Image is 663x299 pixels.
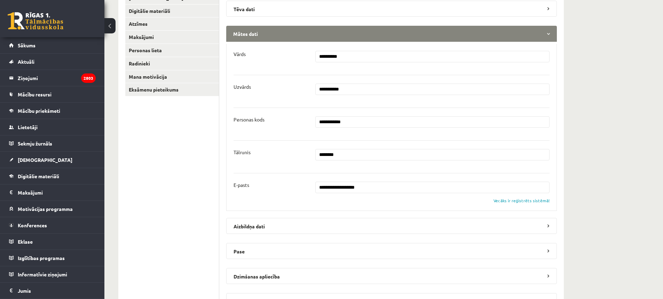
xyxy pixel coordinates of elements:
[18,271,67,277] span: Informatīvie ziņojumi
[125,57,219,70] a: Radinieki
[234,182,249,188] p: E-pasts
[18,222,47,228] span: Konferences
[9,201,96,217] a: Motivācijas programma
[234,51,246,57] p: Vārds
[18,255,65,261] span: Izglītības programas
[18,108,60,114] span: Mācību priekšmeti
[9,184,96,200] a: Maksājumi
[9,217,96,233] a: Konferences
[226,1,557,17] legend: Tēva dati
[18,70,96,86] legend: Ziņojumi
[226,243,557,259] legend: Pase
[18,42,35,48] span: Sākums
[226,218,557,234] legend: Aizbildņa dati
[8,12,63,30] a: Rīgas 1. Tālmācības vidusskola
[18,124,38,130] span: Lietotāji
[9,135,96,151] a: Sekmju žurnāls
[9,70,96,86] a: Ziņojumi2803
[9,250,96,266] a: Izglītības programas
[9,103,96,119] a: Mācību priekšmeti
[9,152,96,168] a: [DEMOGRAPHIC_DATA]
[226,268,557,284] legend: Dzimšanas apliecība
[18,206,73,212] span: Motivācijas programma
[18,58,34,65] span: Aktuāli
[18,184,96,200] legend: Maksājumi
[18,288,31,294] span: Jumis
[18,173,59,179] span: Digitālie materiāli
[125,5,219,17] a: Digitālie materiāli
[234,84,251,90] p: Uzvārds
[9,37,96,53] a: Sākums
[125,17,219,30] a: Atzīmes
[9,234,96,250] a: Eklase
[9,266,96,282] a: Informatīvie ziņojumi
[125,83,219,96] a: Eksāmenu pieteikums
[9,283,96,299] a: Jumis
[125,44,219,57] a: Personas lieta
[18,140,52,147] span: Sekmju žurnāls
[9,54,96,70] a: Aktuāli
[125,70,219,83] a: Mana motivācija
[234,116,265,123] p: Personas kods
[226,26,557,42] legend: Mātes dati
[18,91,52,97] span: Mācību resursi
[9,86,96,102] a: Mācību resursi
[9,119,96,135] a: Lietotāji
[125,31,219,44] a: Maksājumi
[9,168,96,184] a: Digitālie materiāli
[18,157,72,163] span: [DEMOGRAPHIC_DATA]
[234,149,251,155] p: Tālrunis
[18,238,33,245] span: Eklase
[81,73,96,83] i: 2803
[494,197,550,204] div: Vecāks ir reģistrēts sistēmā!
